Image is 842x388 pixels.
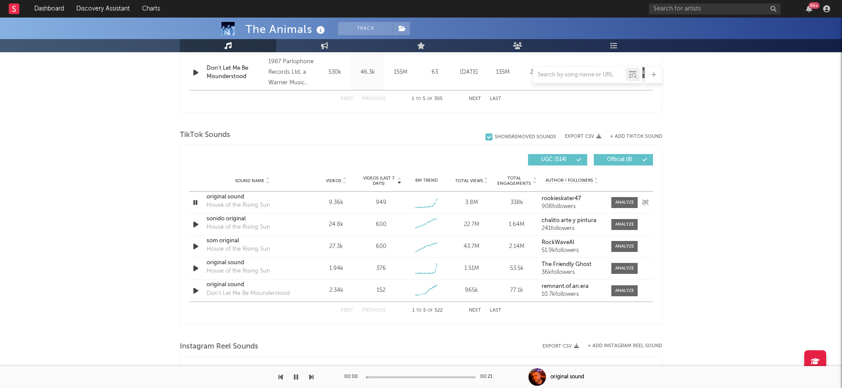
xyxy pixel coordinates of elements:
[542,248,603,254] div: 51.9k followers
[376,242,386,251] div: 600
[610,134,662,139] button: + Add TikTok Sound
[542,262,592,267] strong: The Friendly Ghost
[326,178,341,183] span: Videos
[469,97,481,101] button: Next
[316,220,357,229] div: 24.8k
[207,280,298,289] a: original sound
[496,242,537,251] div: 2.14M
[451,286,492,295] div: 965k
[542,291,603,298] div: 10.7k followers
[594,154,653,165] button: Official(8)
[542,240,574,245] strong: RockWaveAI
[496,264,537,273] div: 53.5k
[341,308,353,313] button: First
[806,5,812,12] button: 99+
[542,218,596,223] strong: chalito arte y pintura
[649,4,781,14] input: Search for artists
[542,196,603,202] a: rookieskater47
[455,178,483,183] span: Total Views
[451,242,492,251] div: 43.7M
[207,237,298,245] a: som original
[542,284,589,289] strong: remnant.of.an.era
[207,193,298,201] a: original sound
[428,309,433,313] span: of
[542,240,603,246] a: RockWaveAI
[268,57,316,88] div: 1987 Parlophone Records Ltd, a Warner Music Group Company
[542,226,603,232] div: 241 followers
[344,372,362,382] div: 00:00
[362,97,385,101] button: Previous
[341,97,353,101] button: First
[495,134,556,140] div: Show 5 Removed Sounds
[599,157,640,162] span: Official ( 8 )
[565,134,601,139] button: Export CSV
[207,267,270,276] div: House of the Rising Sun
[207,201,270,210] div: House of the Rising Sun
[534,157,574,162] span: UGC ( 514 )
[809,2,820,9] div: 99 +
[427,97,432,101] span: of
[207,245,270,254] div: House of the Rising Sun
[338,22,393,35] button: Track
[490,308,501,313] button: Last
[376,198,386,207] div: 949
[546,178,593,183] span: Author / Followers
[316,198,357,207] div: 9.36k
[542,284,603,290] a: remnant.of.an.era
[207,259,298,267] a: original sound
[316,242,357,251] div: 27.3k
[207,289,290,298] div: Don't Let Me Be Misunderstood
[588,344,662,348] button: + Add Instagram Reel Sound
[542,269,603,276] div: 36k followers
[207,223,270,232] div: House of the Rising Sun
[403,305,451,316] div: 1 5 522
[416,97,421,101] span: to
[579,344,662,348] div: + Add Instagram Reel Sound
[601,134,662,139] button: + Add TikTok Sound
[496,286,537,295] div: 77.1k
[377,286,385,295] div: 152
[533,72,626,79] input: Search by song name or URL
[542,196,581,201] strong: rookieskater47
[246,22,327,36] div: The Animals
[180,130,230,140] span: TikTok Sounds
[451,264,492,273] div: 1.51M
[542,344,579,349] button: Export CSV
[469,308,481,313] button: Next
[235,178,264,183] span: Sound Name
[207,64,264,81] a: Don't Let Me Be Misunderstood
[451,198,492,207] div: 3.8M
[403,94,451,104] div: 1 5 305
[496,198,537,207] div: 338k
[376,220,386,229] div: 600
[451,220,492,229] div: 22.7M
[316,286,357,295] div: 2.34k
[550,373,584,381] div: original sound
[490,97,501,101] button: Last
[362,308,385,313] button: Previous
[376,264,386,273] div: 376
[180,341,258,352] span: Instagram Reel Sounds
[416,309,421,313] span: to
[480,372,498,382] div: 00:21
[528,154,587,165] button: UGC(514)
[496,176,532,186] span: Total Engagements
[542,262,603,268] a: The Friendly Ghost
[406,177,447,184] div: 6M Trend
[361,176,396,186] span: Videos (last 7 days)
[542,204,603,210] div: 908 followers
[496,220,537,229] div: 1.64M
[207,215,298,223] a: sonido original
[542,218,603,224] a: chalito arte y pintura
[316,264,357,273] div: 1.94k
